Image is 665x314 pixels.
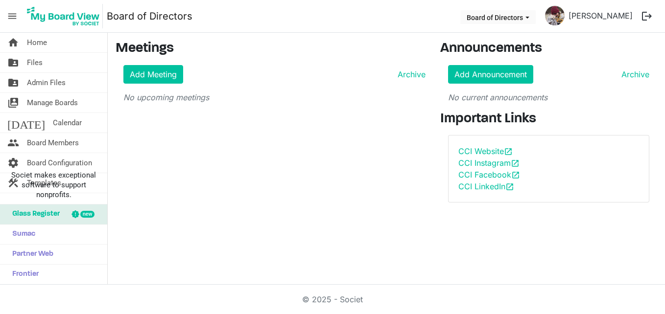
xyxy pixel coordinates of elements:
[53,113,82,133] span: Calendar
[24,4,103,28] img: My Board View Logo
[27,33,47,52] span: Home
[458,158,520,168] a: CCI Instagramopen_in_new
[123,65,183,84] a: Add Meeting
[440,41,657,57] h3: Announcements
[440,111,657,128] h3: Important Links
[545,6,565,25] img: a6ah0srXjuZ-12Q8q2R8a_YFlpLfa_R6DrblpP7LWhseZaehaIZtCsKbqyqjCVmcIyzz-CnSwFS6VEpFR7BkWg_thumb.png
[511,159,520,168] span: open_in_new
[4,170,103,200] span: Societ makes exceptional software to support nonprofits.
[302,294,363,304] a: © 2025 - Societ
[7,153,19,173] span: settings
[617,68,649,80] a: Archive
[7,113,45,133] span: [DATE]
[7,224,35,244] span: Sumac
[7,133,19,153] span: people
[3,7,22,25] span: menu
[7,245,53,264] span: Partner Web
[123,91,426,103] p: No upcoming meetings
[505,182,514,191] span: open_in_new
[458,170,520,179] a: CCI Facebookopen_in_new
[27,133,79,153] span: Board Members
[7,265,39,284] span: Frontier
[116,41,426,57] h3: Meetings
[448,65,533,84] a: Add Announcement
[27,153,92,173] span: Board Configuration
[565,6,637,25] a: [PERSON_NAME]
[107,6,192,26] a: Board of Directors
[460,10,536,24] button: Board of Directors dropdownbutton
[27,93,78,112] span: Manage Boards
[7,93,19,112] span: switch_account
[7,204,60,224] span: Glass Register
[504,147,513,156] span: open_in_new
[27,73,66,92] span: Admin Files
[7,33,19,52] span: home
[448,91,649,103] p: No current announcements
[24,4,107,28] a: My Board View Logo
[458,146,513,156] a: CCI Websiteopen_in_new
[7,73,19,92] span: folder_shared
[80,211,95,218] div: new
[511,171,520,179] span: open_in_new
[27,53,43,72] span: Files
[637,6,657,26] button: logout
[7,53,19,72] span: folder_shared
[458,181,514,191] a: CCI LinkedInopen_in_new
[394,68,426,80] a: Archive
